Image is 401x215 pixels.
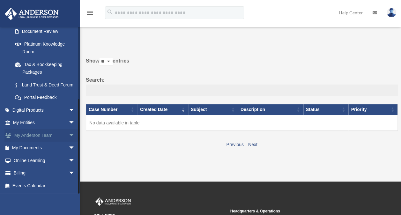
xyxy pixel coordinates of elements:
label: Search: [86,76,398,97]
span: arrow_drop_down [69,104,81,117]
a: Next [248,142,257,147]
a: My Entitiesarrow_drop_down [4,116,85,129]
th: Case Number: activate to sort column ascending [86,104,137,115]
a: Digital Productsarrow_drop_down [4,104,85,116]
th: Status: activate to sort column ascending [303,104,349,115]
a: Billingarrow_drop_down [4,167,85,180]
span: arrow_drop_down [69,116,81,130]
img: User Pic [387,8,396,17]
a: Tax & Bookkeeping Packages [9,58,81,78]
label: Show entries [86,56,398,72]
th: Description: activate to sort column ascending [238,104,303,115]
th: Priority: activate to sort column ascending [348,104,397,115]
input: Search: [86,85,398,97]
a: Previous [226,142,243,147]
span: arrow_drop_down [69,142,81,155]
i: search [107,9,114,16]
a: Online Learningarrow_drop_down [4,154,85,167]
span: arrow_drop_down [69,167,81,180]
a: Portal Feedback [9,91,81,104]
th: Subject: activate to sort column ascending [188,104,238,115]
a: Events Calendar [4,179,85,192]
img: Anderson Advisors Platinum Portal [94,197,132,206]
th: Created Date: activate to sort column ascending [137,104,188,115]
a: Platinum Knowledge Room [9,38,81,58]
a: Document Review [9,25,81,38]
i: menu [86,9,94,17]
a: Land Trust & Deed Forum [9,78,81,91]
span: arrow_drop_down [69,129,81,142]
a: My Documentsarrow_drop_down [4,142,85,154]
select: Showentries [100,58,113,65]
small: Headquarters & Operations [230,208,362,215]
a: My Anderson Teamarrow_drop_down [4,129,85,142]
span: arrow_drop_down [69,154,81,167]
a: menu [86,11,94,17]
img: Anderson Advisors Platinum Portal [3,8,61,20]
td: No data available in table [86,115,398,131]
